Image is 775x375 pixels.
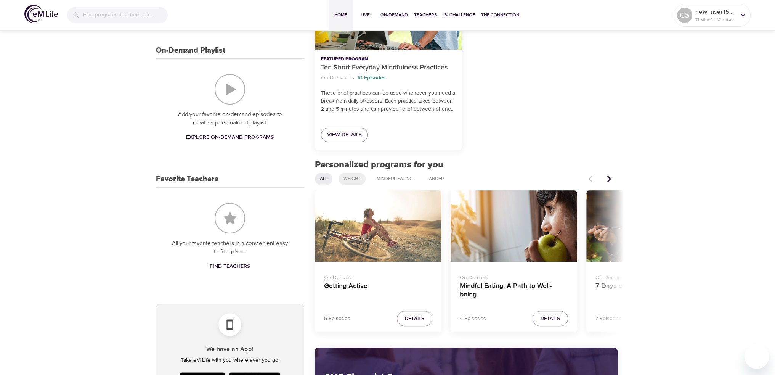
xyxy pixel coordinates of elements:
p: These brief practices can be used whenever you need a break from daily stressors. Each practice t... [321,89,456,113]
div: Weight [339,173,366,185]
span: Live [356,11,374,19]
img: On-Demand Playlist [215,74,245,105]
p: On-Demand [324,271,432,282]
h2: Personalized programs for you [315,159,618,171]
div: Mindful Eating [372,173,418,185]
span: All [315,175,332,182]
span: Weight [339,175,365,182]
div: All [315,173,332,185]
p: 5 Episodes [324,315,350,323]
h3: Favorite Teachers [156,175,218,183]
span: Mindful Eating [372,175,417,182]
h5: We have an App! [162,345,298,353]
button: Mindful Eating: A Path to Well-being [451,190,577,262]
p: All your favorite teachers in a convienient easy to find place. [171,239,289,256]
p: On-Demand [321,74,350,82]
span: Find Teachers [210,262,250,271]
input: Find programs, teachers, etc... [83,7,168,23]
a: View Details [321,128,368,142]
p: 71 Mindful Minutes [695,16,736,23]
p: Featured Program [321,56,456,63]
nav: breadcrumb [321,73,456,83]
span: Details [405,314,424,323]
div: Anger [424,173,449,185]
span: Anger [424,175,449,182]
button: Details [397,311,432,327]
h3: On-Demand Playlist [156,46,225,55]
a: Explore On-Demand Programs [183,130,277,145]
span: On-Demand [380,11,408,19]
span: 1% Challenge [443,11,475,19]
button: Details [533,311,568,327]
img: logo [24,5,58,23]
iframe: Button to launch messaging window [745,344,769,369]
p: new_user1566335009 [695,7,736,16]
li: · [353,73,354,83]
h4: Mindful Eating: A Path to Well-being [460,282,568,300]
p: Add your favorite on-demand episodes to create a personalized playlist. [171,110,289,127]
p: 10 Episodes [357,74,386,82]
span: Explore On-Demand Programs [186,133,274,142]
a: Find Teachers [207,259,253,274]
p: On-Demand [460,271,568,282]
p: Take eM Life with you where ever you go. [162,356,298,364]
button: Next items [601,171,618,187]
p: On-Demand [595,271,704,282]
img: Favorite Teachers [215,203,245,233]
span: View Details [327,130,362,140]
span: Teachers [414,11,437,19]
button: Getting Active [315,190,441,262]
h4: Getting Active [324,282,432,300]
div: CS [677,8,692,23]
p: 4 Episodes [460,315,486,323]
span: Details [541,314,560,323]
button: 7 Days of Mindful Eating [586,190,713,262]
span: The Connection [481,11,519,19]
span: Home [332,11,350,19]
p: 7 Episodes [595,315,621,323]
p: Ten Short Everyday Mindfulness Practices [321,63,456,73]
h4: 7 Days of Mindful Eating [595,282,704,300]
